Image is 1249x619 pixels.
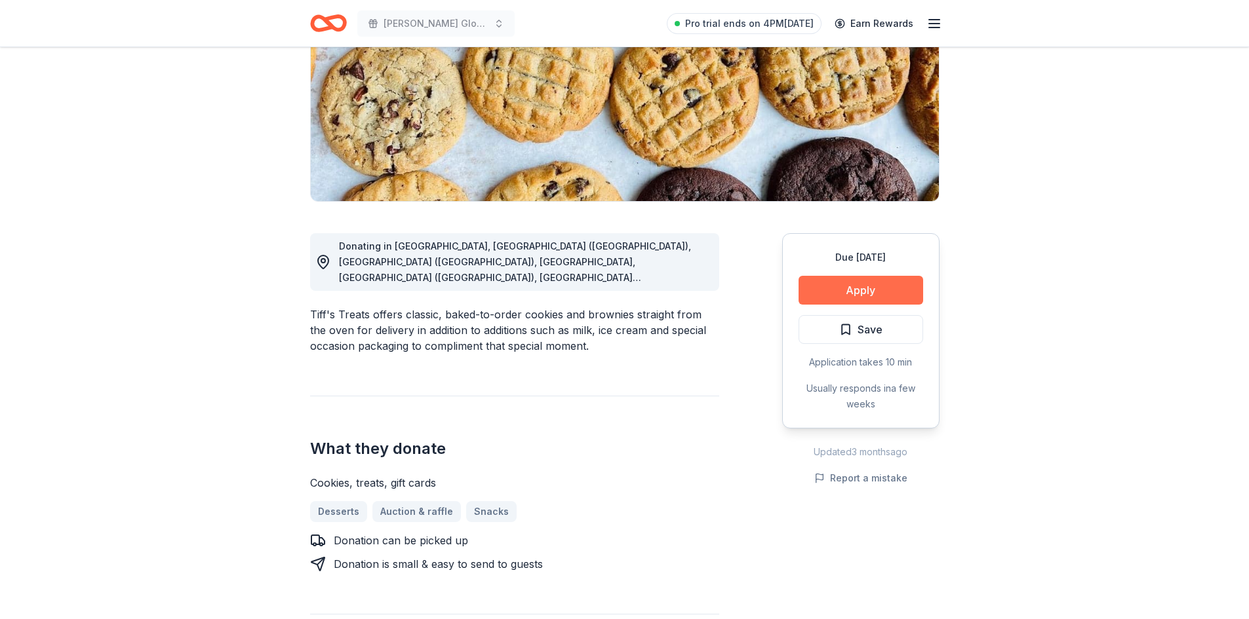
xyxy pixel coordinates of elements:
h2: What they donate [310,438,719,459]
div: Usually responds in a few weeks [799,381,923,412]
span: Donating in [GEOGRAPHIC_DATA], [GEOGRAPHIC_DATA] ([GEOGRAPHIC_DATA]), [GEOGRAPHIC_DATA] ([GEOGRAP... [339,240,694,346]
a: Home [310,8,347,39]
a: Desserts [310,501,367,522]
div: Donation is small & easy to send to guests [334,556,543,572]
div: Donation can be picked up [334,533,468,548]
span: Save [858,321,882,338]
div: Cookies, treats, gift cards [310,475,719,491]
div: Tiff's Treats offers classic, baked-to-order cookies and brownies straight from the oven for deli... [310,307,719,354]
a: Auction & raffle [372,501,461,522]
a: Pro trial ends on 4PM[DATE] [667,13,822,34]
div: Application takes 10 min [799,354,923,370]
button: Save [799,315,923,344]
button: [PERSON_NAME] Global Prep Academy at [PERSON_NAME] [357,10,515,37]
button: Apply [799,276,923,305]
a: Earn Rewards [827,12,921,35]
span: Pro trial ends on 4PM[DATE] [685,16,814,31]
span: [PERSON_NAME] Global Prep Academy at [PERSON_NAME] [384,16,488,31]
button: Report a mistake [814,470,907,486]
div: Updated 3 months ago [782,444,940,460]
a: Snacks [466,501,517,522]
div: Due [DATE] [799,250,923,265]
